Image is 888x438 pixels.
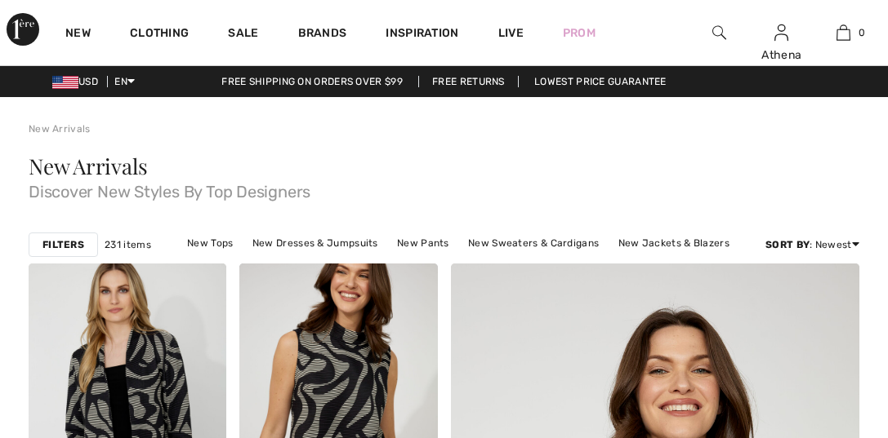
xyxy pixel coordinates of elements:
[814,23,874,42] a: 0
[29,177,859,200] span: Discover New Styles By Top Designers
[130,26,189,43] a: Clothing
[765,239,810,250] strong: Sort By
[29,123,91,135] a: New Arrivals
[389,232,457,254] a: New Pants
[460,232,607,254] a: New Sweaters & Cardigans
[521,76,680,87] a: Lowest Price Guarantee
[774,24,788,40] a: Sign In
[105,237,151,252] span: 231 items
[712,23,726,42] img: search the website
[298,26,347,43] a: Brands
[448,254,540,275] a: New Outerwear
[837,23,850,42] img: My Bag
[65,26,91,43] a: New
[498,24,524,42] a: Live
[42,237,84,252] strong: Filters
[418,76,519,87] a: Free Returns
[228,26,258,43] a: Sale
[563,24,596,42] a: Prom
[610,232,738,254] a: New Jackets & Blazers
[179,232,241,254] a: New Tops
[208,76,416,87] a: Free shipping on orders over $99
[52,76,78,89] img: US Dollar
[386,26,458,43] span: Inspiration
[774,23,788,42] img: My Info
[114,76,135,87] span: EN
[859,25,865,40] span: 0
[7,13,39,46] img: 1ère Avenue
[752,46,812,64] div: Athena
[52,76,105,87] span: USD
[29,152,147,180] span: New Arrivals
[377,254,444,275] a: New Skirts
[765,237,859,252] div: : Newest
[244,232,386,254] a: New Dresses & Jumpsuits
